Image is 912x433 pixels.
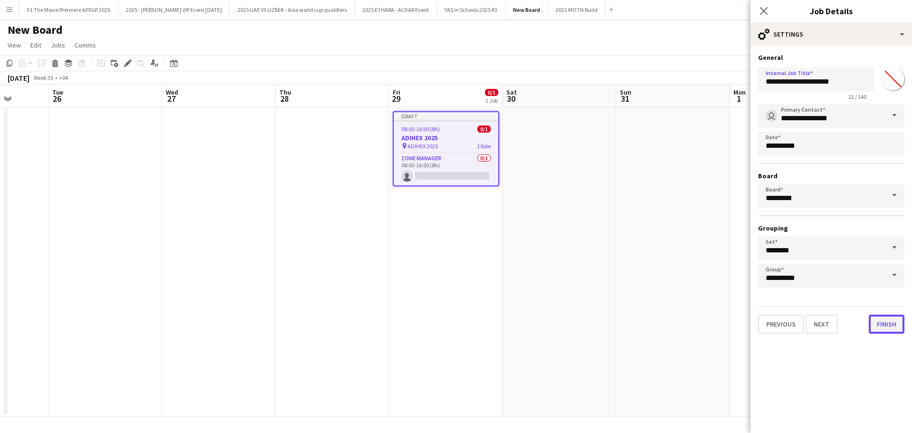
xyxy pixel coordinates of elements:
span: 27 [164,93,178,104]
button: 2025 UAE VS UZBEK - Asia world cup qualifiers [230,0,355,19]
button: 2025 - [PERSON_NAME] VIP Event [DATE] [118,0,230,19]
button: Next [806,315,837,334]
button: F1 The Movie Premiere APXGP 2025 [19,0,118,19]
span: Thu [279,88,291,96]
div: +04 [59,74,68,81]
h3: General [758,53,904,62]
span: View [8,41,21,49]
h3: Grouping [758,224,904,232]
span: Jobs [51,41,65,49]
a: Comms [71,39,100,51]
h1: New Board [8,23,63,37]
div: 1 Job [485,97,498,104]
span: Sun [620,88,631,96]
div: Settings [750,23,912,46]
span: 1 [732,93,746,104]
app-card-role: Zone Manager0/108:00-16:00 (8h) [394,153,498,185]
a: Jobs [47,39,69,51]
span: Week 35 [31,74,55,81]
span: Sat [506,88,517,96]
button: Previous [758,315,804,334]
span: Mon [733,88,746,96]
button: New Board [505,0,548,19]
span: 28 [278,93,291,104]
span: Tue [52,88,63,96]
h3: Board [758,172,904,180]
span: ADIHEX 2025 [408,143,438,150]
span: 08:00-16:00 (8h) [401,125,440,133]
span: 0/1 [485,89,498,96]
span: Edit [30,41,41,49]
span: 30 [505,93,517,104]
a: Edit [27,39,45,51]
span: 26 [51,93,63,104]
h3: Job Details [750,5,912,17]
button: YAS In Schools 2025 R1 [437,0,505,19]
span: Wed [166,88,178,96]
button: 2021 MOTN Build [548,0,606,19]
span: Comms [75,41,96,49]
button: 2025 ETHARA - ALDAR Event [355,0,437,19]
app-job-card: Draft08:00-16:00 (8h)0/1ADIHEX 2025 ADIHEX 20251 RoleZone Manager0/108:00-16:00 (8h) [393,111,499,186]
button: Finish [869,315,904,334]
span: 29 [391,93,400,104]
span: 31 [618,93,631,104]
div: Draft [394,112,498,120]
h3: ADIHEX 2025 [394,134,498,142]
div: [DATE] [8,73,29,83]
span: 22 / 140 [841,93,874,100]
span: 0/1 [477,125,491,133]
span: 1 Role [477,143,491,150]
span: Fri [393,88,400,96]
a: View [4,39,25,51]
